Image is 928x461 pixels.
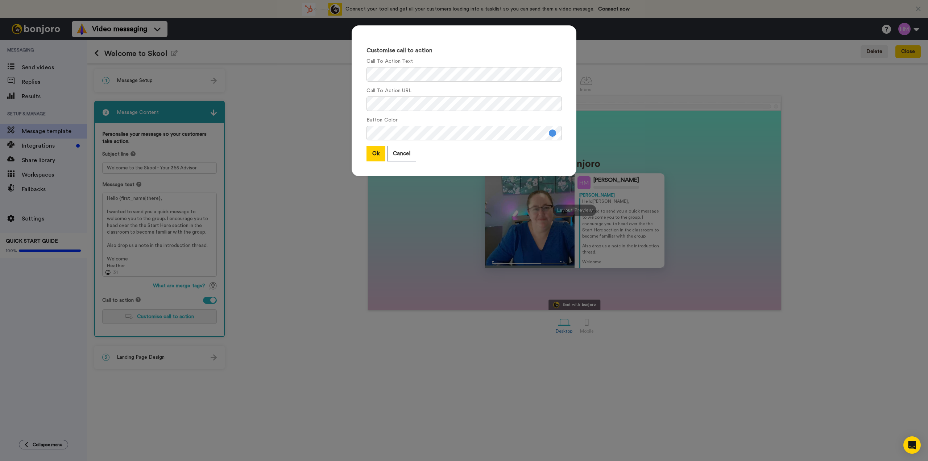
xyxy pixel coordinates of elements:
label: Call To Action Text [366,58,413,65]
label: Call To Action URL [366,87,411,95]
button: Ok [366,146,385,161]
button: Cancel [387,146,416,161]
h3: Customise call to action [366,48,562,54]
div: Open Intercom Messenger [903,436,921,454]
label: Button Color [366,116,398,124]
